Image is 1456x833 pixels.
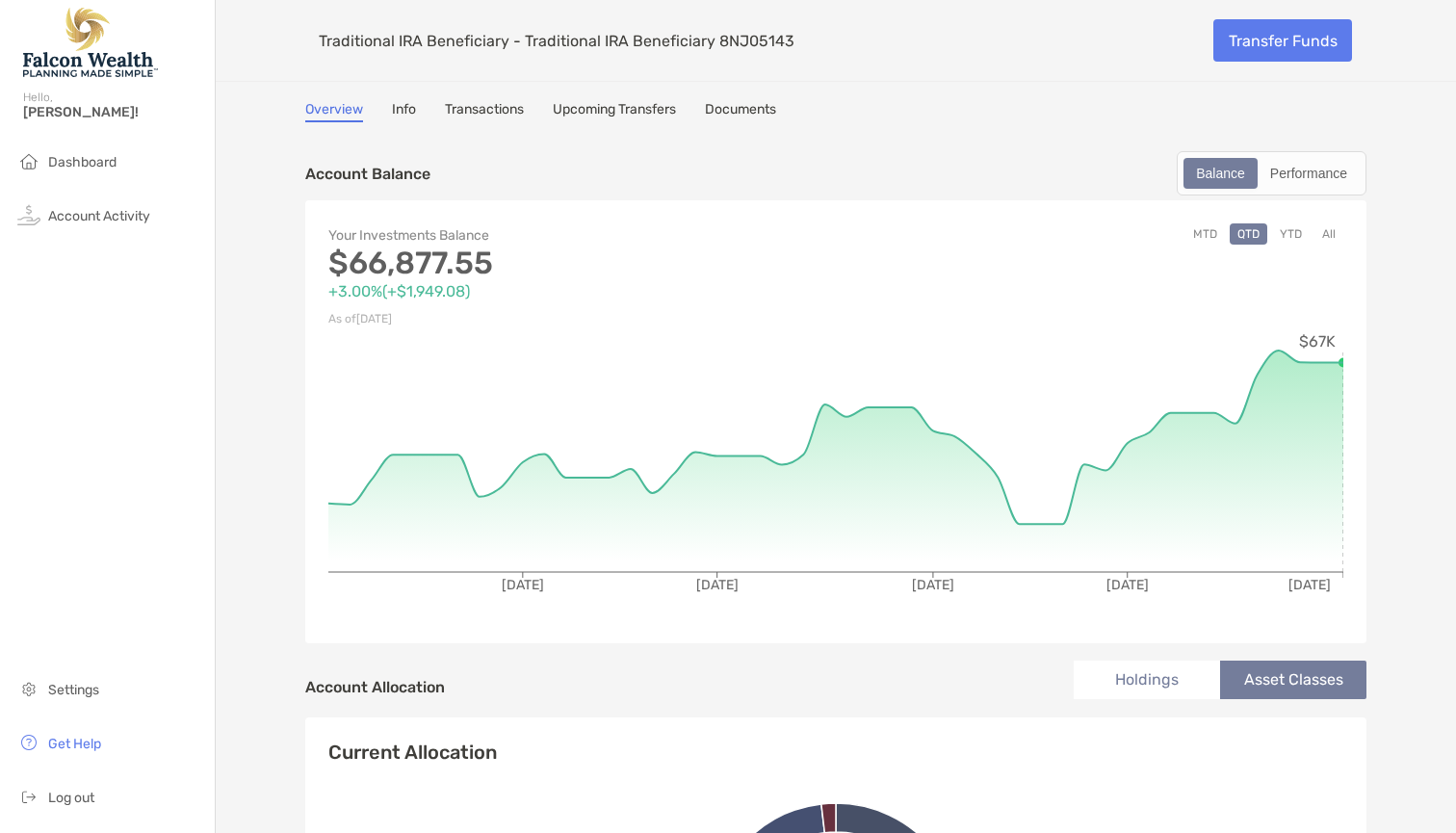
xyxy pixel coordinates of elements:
[1213,19,1352,62] a: Transfer Funds
[48,736,101,752] span: Get Help
[328,279,836,303] p: +3.00% ( +$1,949.08 )
[392,101,416,122] a: Info
[17,203,40,226] img: activity icon
[1272,223,1310,245] button: YTD
[17,149,40,172] img: household icon
[705,101,776,122] a: Documents
[1230,223,1267,245] button: QTD
[328,251,836,275] p: $66,877.55
[48,790,94,806] span: Log out
[17,785,40,808] img: logout icon
[305,678,445,696] h4: Account Allocation
[1288,577,1331,593] tspan: [DATE]
[1185,223,1225,245] button: MTD
[1106,577,1149,593] tspan: [DATE]
[48,682,99,698] span: Settings
[912,577,954,593] tspan: [DATE]
[17,677,40,700] img: settings icon
[319,32,794,50] p: Traditional IRA Beneficiary - Traditional IRA Beneficiary 8NJ05143
[696,577,739,593] tspan: [DATE]
[1314,223,1343,245] button: All
[48,208,150,224] span: Account Activity
[17,731,40,754] img: get-help icon
[502,577,544,593] tspan: [DATE]
[445,101,524,122] a: Transactions
[1260,160,1358,187] div: Performance
[328,307,836,331] p: As of [DATE]
[1074,661,1220,699] li: Holdings
[1185,160,1256,187] div: Balance
[1299,332,1336,351] tspan: $67K
[328,223,836,247] p: Your Investments Balance
[1177,151,1366,195] div: segmented control
[23,8,158,77] img: Falcon Wealth Planning Logo
[305,162,430,186] p: Account Balance
[553,101,676,122] a: Upcoming Transfers
[305,101,363,122] a: Overview
[23,104,203,120] span: [PERSON_NAME]!
[328,741,497,764] h4: Current Allocation
[1220,661,1366,699] li: Asset Classes
[48,154,117,170] span: Dashboard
